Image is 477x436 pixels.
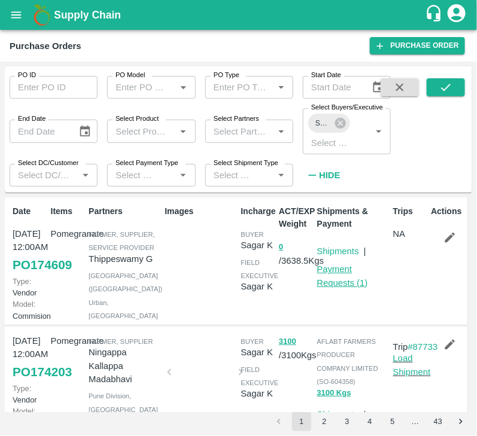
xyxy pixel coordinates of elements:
[367,76,390,99] button: Choose date
[13,167,74,183] input: Select DC/Customer
[175,124,191,139] button: Open
[51,205,84,218] p: Items
[279,205,312,230] p: ACT/EXP Weight
[371,124,387,139] button: Open
[89,392,158,413] span: Pune Division , [GEOGRAPHIC_DATA]
[317,386,351,400] button: 3100 Kgs
[311,71,341,80] label: Start Date
[241,346,274,359] p: Sagar K
[13,298,46,321] p: Commision
[89,205,160,218] p: Partners
[241,338,263,345] span: buyer
[317,246,359,256] a: Shipments
[241,205,274,218] p: Incharge
[89,231,155,251] span: Farmer, Supplier, Service Provider
[241,259,278,279] span: field executive
[116,114,159,124] label: Select Product
[209,123,270,139] input: Select Partners
[13,383,46,405] p: Vendor
[317,264,368,287] a: Payment Requests (1)
[165,205,236,218] p: Images
[338,412,357,431] button: Go to page 3
[383,412,402,431] button: Go to page 5
[241,366,278,386] span: field executive
[30,3,54,27] img: logo
[311,103,383,112] label: Select Buyers/Executive
[317,205,388,230] p: Shipments & Payment
[13,334,46,361] p: [DATE] 12:00AM
[89,252,160,266] p: Thippeswamy G
[429,412,448,431] button: Go to page 43
[54,9,121,21] b: Supply Chain
[406,416,425,428] div: …
[18,158,78,168] label: Select DC/Customer
[292,412,311,431] button: page 1
[308,114,350,133] div: Sagar K
[214,158,278,168] label: Select Shipment Type
[241,231,263,238] span: buyer
[116,158,178,168] label: Select Payment Type
[279,334,312,362] p: / 3100 Kgs
[13,405,46,428] p: Commision
[279,240,312,267] p: / 3638.5 Kgs
[241,239,274,252] p: Sagar K
[13,254,72,276] a: PO174609
[370,37,465,54] a: Purchase Order
[2,1,30,29] button: open drawer
[13,384,31,393] span: Type:
[209,167,254,183] input: Select Shipment Type
[315,412,334,431] button: Go to page 2
[393,227,427,240] p: NA
[274,124,289,139] button: Open
[13,205,46,218] p: Date
[175,80,191,95] button: Open
[303,76,362,99] input: Start Date
[54,7,425,23] a: Supply Chain
[18,71,36,80] label: PO ID
[359,403,366,421] div: |
[174,410,236,423] p: Bill-174203
[451,412,470,431] button: Go to next page
[408,342,438,352] a: #87733
[319,170,340,180] strong: Hide
[214,71,239,80] label: PO Type
[175,167,191,183] button: Open
[111,123,172,139] input: Select Product
[359,240,366,258] div: |
[74,120,96,143] button: Choose date
[393,353,431,376] a: Load Shipment
[317,338,378,385] span: AFLABT FARMERS PRODUCER COMPANY LIMITED (SO-604358)
[89,338,153,345] span: Farmer, Supplier
[51,227,84,240] p: Pomegranate
[393,340,438,353] p: Trip
[317,410,359,419] a: Shipments
[78,167,93,183] button: Open
[303,165,344,185] button: Hide
[13,276,46,298] p: Vendor
[214,114,259,124] label: Select Partners
[13,407,35,416] span: Model:
[13,277,31,286] span: Type:
[10,76,98,99] input: Enter PO ID
[446,2,467,28] div: account of current user
[10,38,81,54] div: Purchase Orders
[18,114,45,124] label: End Date
[431,205,464,218] p: Actions
[13,300,35,309] span: Model:
[241,387,278,400] p: Sagar K
[360,412,379,431] button: Go to page 4
[111,167,156,183] input: Select Payment Type
[279,240,283,254] button: 0
[13,361,72,383] a: PO174203
[306,135,352,150] input: Select Buyers/Executive
[425,4,446,26] div: customer-support
[89,346,160,386] p: Ningappa Kallappa Madabhavi
[393,205,427,218] p: Trips
[111,80,172,95] input: Enter PO Model
[268,412,472,431] nav: pagination navigation
[241,280,278,293] p: Sagar K
[51,334,84,347] p: Pomegranate
[116,71,145,80] label: PO Model
[89,272,162,319] span: [GEOGRAPHIC_DATA] ([GEOGRAPHIC_DATA]) Urban , [GEOGRAPHIC_DATA]
[274,80,289,95] button: Open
